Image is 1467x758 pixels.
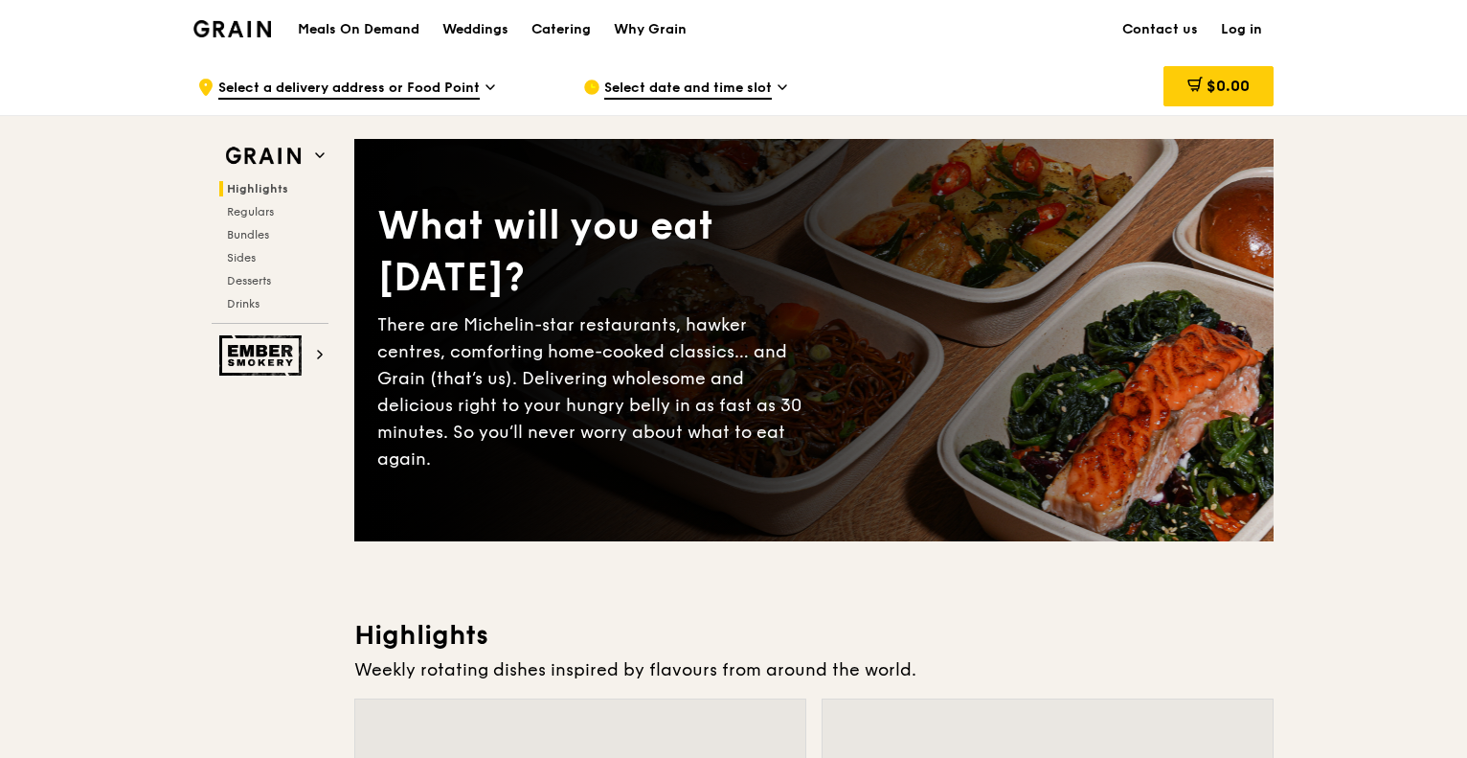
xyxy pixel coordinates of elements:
[377,311,814,472] div: There are Michelin-star restaurants, hawker centres, comforting home-cooked classics… and Grain (...
[604,79,772,100] span: Select date and time slot
[227,274,271,287] span: Desserts
[193,20,271,37] img: Grain
[227,251,256,264] span: Sides
[602,1,698,58] a: Why Grain
[614,1,687,58] div: Why Grain
[377,200,814,304] div: What will you eat [DATE]?
[219,335,307,376] img: Ember Smokery web logo
[227,228,269,241] span: Bundles
[520,1,602,58] a: Catering
[1111,1,1209,58] a: Contact us
[442,1,508,58] div: Weddings
[218,79,480,100] span: Select a delivery address or Food Point
[227,297,260,310] span: Drinks
[354,618,1274,653] h3: Highlights
[1207,77,1250,95] span: $0.00
[531,1,591,58] div: Catering
[1209,1,1274,58] a: Log in
[219,139,307,173] img: Grain web logo
[354,656,1274,683] div: Weekly rotating dishes inspired by flavours from around the world.
[298,20,419,39] h1: Meals On Demand
[227,205,274,218] span: Regulars
[227,182,288,195] span: Highlights
[431,1,520,58] a: Weddings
